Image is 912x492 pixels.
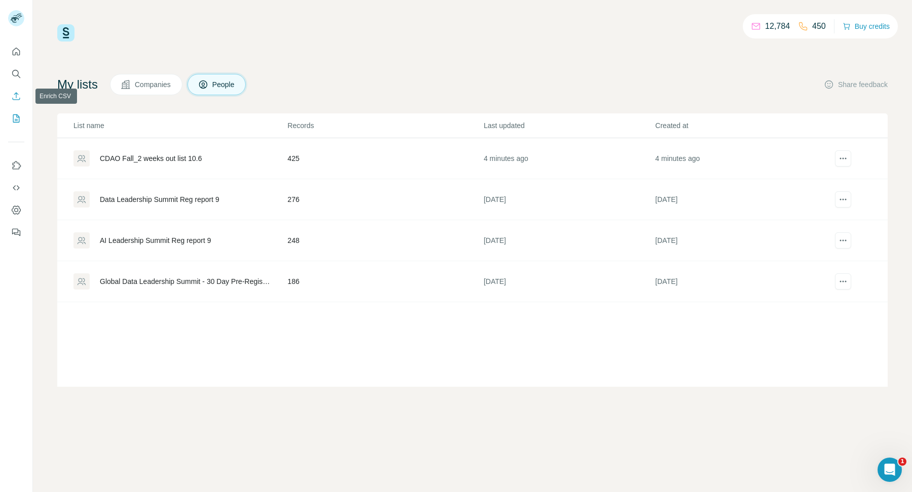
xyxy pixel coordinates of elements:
p: Created at [655,120,826,131]
div: CDAO Fall_2 weeks out list 10.6 [100,153,202,163]
span: 1 [898,458,906,466]
p: List name [73,120,287,131]
td: [DATE] [655,179,826,220]
td: 276 [287,179,483,220]
button: Use Surfe on LinkedIn [8,156,24,175]
p: 450 [812,20,826,32]
button: actions [835,273,851,290]
div: AI Leadership Summit Reg report 9 [100,235,211,245]
p: 12,784 [765,20,790,32]
button: Share feedback [824,79,888,90]
button: Search [8,65,24,83]
button: actions [835,150,851,167]
button: Dashboard [8,201,24,219]
button: Buy credits [843,19,890,33]
button: Quick start [8,43,24,61]
td: [DATE] [483,261,655,302]
td: 248 [287,220,483,261]
button: My lists [8,109,24,128]
span: Companies [135,79,172,90]
button: actions [835,232,851,249]
td: 425 [287,138,483,179]
button: actions [835,191,851,208]
td: [DATE] [655,220,826,261]
h4: My lists [57,76,98,93]
td: 4 minutes ago [483,138,655,179]
td: [DATE] [655,261,826,302]
td: [DATE] [483,220,655,261]
td: [DATE] [483,179,655,220]
img: Surfe Logo [57,24,74,42]
iframe: Intercom live chat [878,458,902,482]
button: Enrich CSV [8,87,24,105]
td: 4 minutes ago [655,138,826,179]
td: 186 [287,261,483,302]
button: Use Surfe API [8,179,24,197]
div: Data Leadership Summit Reg report 9 [100,194,219,204]
div: Global Data Leadership Summit - 30 Day Pre-Registration - Sheet1 [100,276,271,286]
p: Last updated [484,120,655,131]
button: Feedback [8,223,24,241]
p: Records [288,120,483,131]
span: People [212,79,236,90]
